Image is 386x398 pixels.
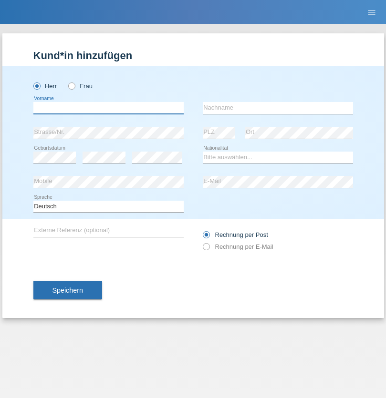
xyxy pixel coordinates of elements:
input: Rechnung per E-Mail [203,243,209,255]
label: Herr [33,82,57,90]
label: Rechnung per E-Mail [203,243,273,250]
label: Frau [68,82,93,90]
label: Rechnung per Post [203,231,268,238]
button: Speichern [33,281,102,299]
a: menu [362,9,381,15]
input: Herr [33,82,40,89]
input: Rechnung per Post [203,231,209,243]
input: Frau [68,82,74,89]
h1: Kund*in hinzufügen [33,50,353,61]
span: Speichern [52,286,83,294]
i: menu [367,8,376,17]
